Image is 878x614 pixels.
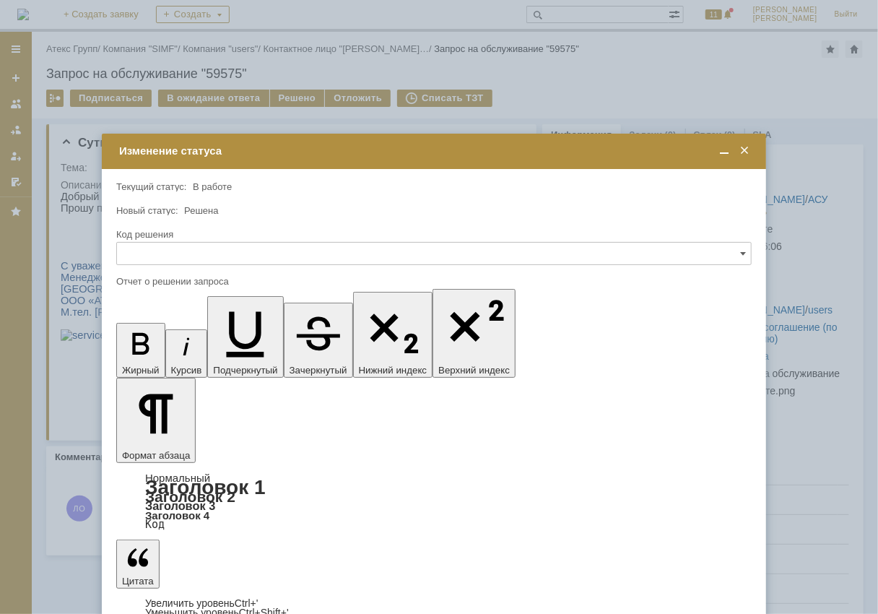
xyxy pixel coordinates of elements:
[145,476,266,498] a: Заголовок 1
[145,518,165,531] a: Код
[353,292,433,378] button: Нижний индекс
[184,205,218,216] span: Решена
[122,365,160,376] span: Жирный
[207,296,283,378] button: Подчеркнутый
[717,144,731,157] span: Свернуть (Ctrl + M)
[145,488,235,505] a: Заголовок 2
[116,378,196,463] button: Формат абзаца
[193,181,232,192] span: В работе
[119,144,752,157] div: Изменение статуса
[145,509,209,522] a: Заголовок 4
[145,472,210,484] a: Нормальный
[433,289,516,378] button: Верхний индекс
[122,576,154,587] span: Цитата
[116,230,749,239] div: Код решения
[122,450,190,461] span: Формат абзаца
[145,597,258,609] a: Increase
[171,365,202,376] span: Курсив
[213,365,277,376] span: Подчеркнутый
[438,365,510,376] span: Верхний индекс
[290,365,347,376] span: Зачеркнутый
[116,277,749,286] div: Отчет о решении запроса
[359,365,427,376] span: Нижний индекс
[116,323,165,378] button: Жирный
[284,303,353,378] button: Зачеркнутый
[116,540,160,589] button: Цитата
[737,144,752,157] span: Закрыть
[116,205,178,216] label: Новый статус:
[235,597,258,609] span: Ctrl+'
[116,473,752,529] div: Формат абзаца
[116,181,186,192] label: Текущий статус:
[145,499,215,512] a: Заголовок 3
[165,329,208,378] button: Курсив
